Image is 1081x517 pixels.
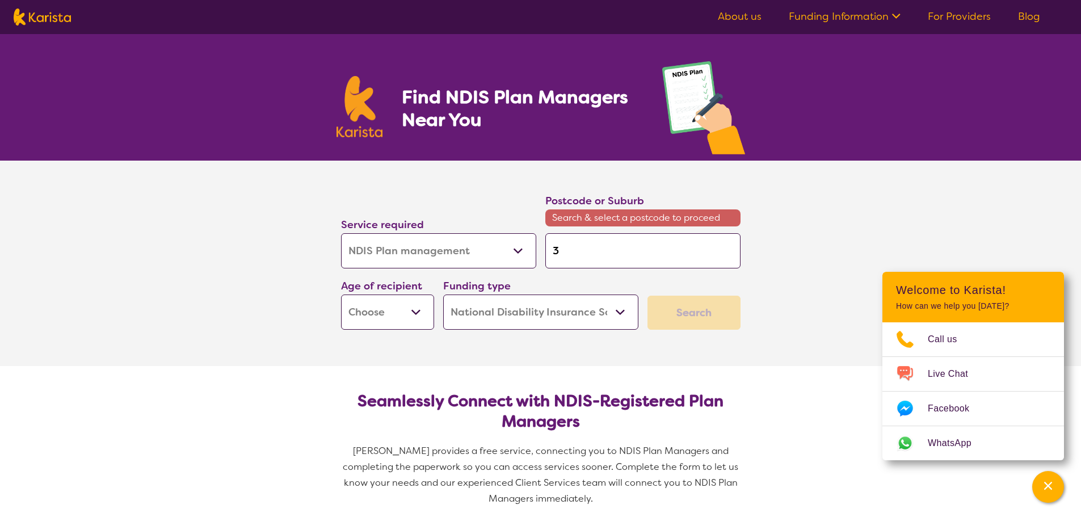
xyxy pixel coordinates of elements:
a: Web link opens in a new tab. [882,426,1064,460]
button: Channel Menu [1032,471,1064,503]
span: Search & select a postcode to proceed [545,209,741,226]
span: Live Chat [928,365,982,383]
div: Channel Menu [882,272,1064,460]
span: Facebook [928,400,983,417]
h1: Find NDIS Plan Managers Near You [402,86,639,131]
label: Service required [341,218,424,232]
h2: Seamlessly Connect with NDIS-Registered Plan Managers [350,391,731,432]
h2: Welcome to Karista! [896,283,1050,297]
a: For Providers [928,10,991,23]
label: Age of recipient [341,279,422,293]
input: Type [545,233,741,268]
a: About us [718,10,762,23]
a: Funding Information [789,10,901,23]
img: Karista logo [14,9,71,26]
img: Karista logo [337,76,383,137]
ul: Choose channel [882,322,1064,460]
label: Postcode or Suburb [545,194,644,208]
span: Call us [928,331,971,348]
span: WhatsApp [928,435,985,452]
a: Blog [1018,10,1040,23]
label: Funding type [443,279,511,293]
span: [PERSON_NAME] provides a free service, connecting you to NDIS Plan Managers and completing the pa... [343,445,741,505]
img: plan-management [662,61,745,161]
p: How can we help you [DATE]? [896,301,1050,311]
